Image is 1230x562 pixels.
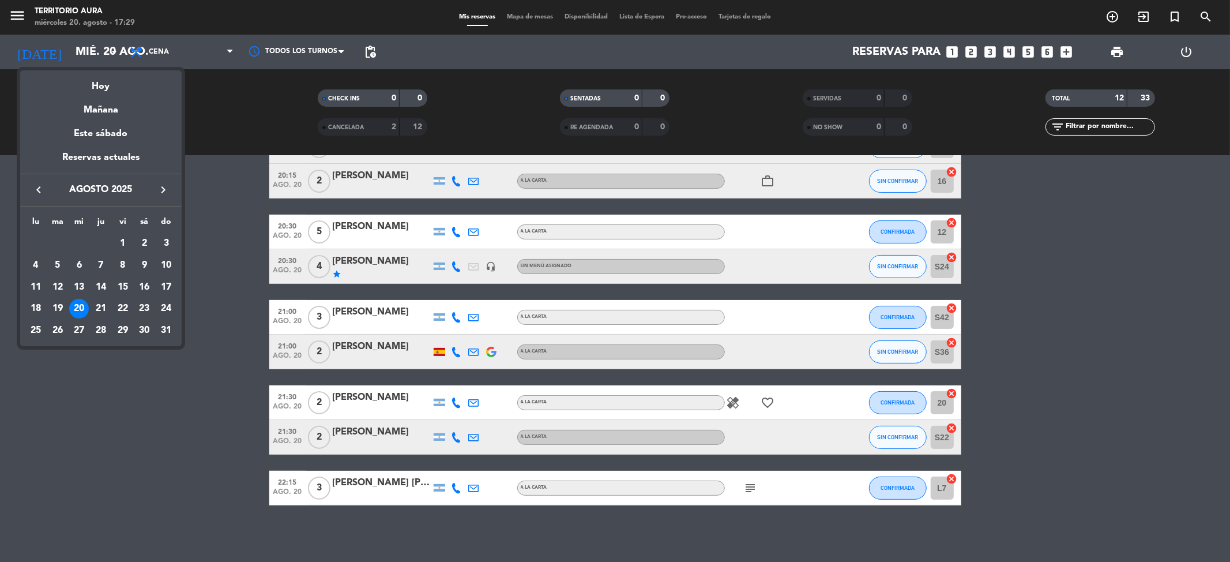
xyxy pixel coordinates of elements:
[26,299,46,319] div: 18
[134,233,156,254] td: 2 de agosto de 2025
[26,278,46,297] div: 11
[25,320,47,342] td: 25 de agosto de 2025
[134,215,156,233] th: sábado
[155,215,177,233] th: domingo
[113,234,133,253] div: 1
[155,254,177,276] td: 10 de agosto de 2025
[20,94,182,118] div: Mañana
[156,321,176,340] div: 31
[134,320,156,342] td: 30 de agosto de 2025
[112,320,134,342] td: 29 de agosto de 2025
[20,118,182,150] div: Este sábado
[26,321,46,340] div: 25
[90,254,112,276] td: 7 de agosto de 2025
[91,256,111,275] div: 7
[155,233,177,254] td: 3 de agosto de 2025
[113,299,133,319] div: 22
[90,320,112,342] td: 28 de agosto de 2025
[69,278,89,297] div: 13
[25,254,47,276] td: 4 de agosto de 2025
[134,278,154,297] div: 16
[156,234,176,253] div: 3
[155,298,177,320] td: 24 de agosto de 2025
[112,276,134,298] td: 15 de agosto de 2025
[47,276,69,298] td: 12 de agosto de 2025
[91,278,111,297] div: 14
[68,298,90,320] td: 20 de agosto de 2025
[134,298,156,320] td: 23 de agosto de 2025
[156,183,170,197] i: keyboard_arrow_right
[112,298,134,320] td: 22 de agosto de 2025
[90,276,112,298] td: 14 de agosto de 2025
[68,320,90,342] td: 27 de agosto de 2025
[134,321,154,340] div: 30
[155,320,177,342] td: 31 de agosto de 2025
[91,299,111,319] div: 21
[48,256,67,275] div: 5
[156,299,176,319] div: 24
[47,320,69,342] td: 26 de agosto de 2025
[112,254,134,276] td: 8 de agosto de 2025
[47,254,69,276] td: 5 de agosto de 2025
[25,276,47,298] td: 11 de agosto de 2025
[69,321,89,340] div: 27
[134,256,154,275] div: 9
[91,321,111,340] div: 28
[32,183,46,197] i: keyboard_arrow_left
[20,150,182,174] div: Reservas actuales
[20,70,182,94] div: Hoy
[68,276,90,298] td: 13 de agosto de 2025
[47,215,69,233] th: martes
[48,278,67,297] div: 12
[28,182,49,197] button: keyboard_arrow_left
[48,321,67,340] div: 26
[69,299,89,319] div: 20
[68,215,90,233] th: miércoles
[49,182,153,197] span: agosto 2025
[153,182,174,197] button: keyboard_arrow_right
[25,233,112,254] td: AGO.
[112,215,134,233] th: viernes
[113,321,133,340] div: 29
[48,299,67,319] div: 19
[26,256,46,275] div: 4
[155,276,177,298] td: 17 de agosto de 2025
[68,254,90,276] td: 6 de agosto de 2025
[113,256,133,275] div: 8
[112,233,134,254] td: 1 de agosto de 2025
[134,254,156,276] td: 9 de agosto de 2025
[25,298,47,320] td: 18 de agosto de 2025
[156,256,176,275] div: 10
[25,215,47,233] th: lunes
[69,256,89,275] div: 6
[47,298,69,320] td: 19 de agosto de 2025
[156,278,176,297] div: 17
[113,278,133,297] div: 15
[134,276,156,298] td: 16 de agosto de 2025
[90,215,112,233] th: jueves
[134,299,154,319] div: 23
[134,234,154,253] div: 2
[90,298,112,320] td: 21 de agosto de 2025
